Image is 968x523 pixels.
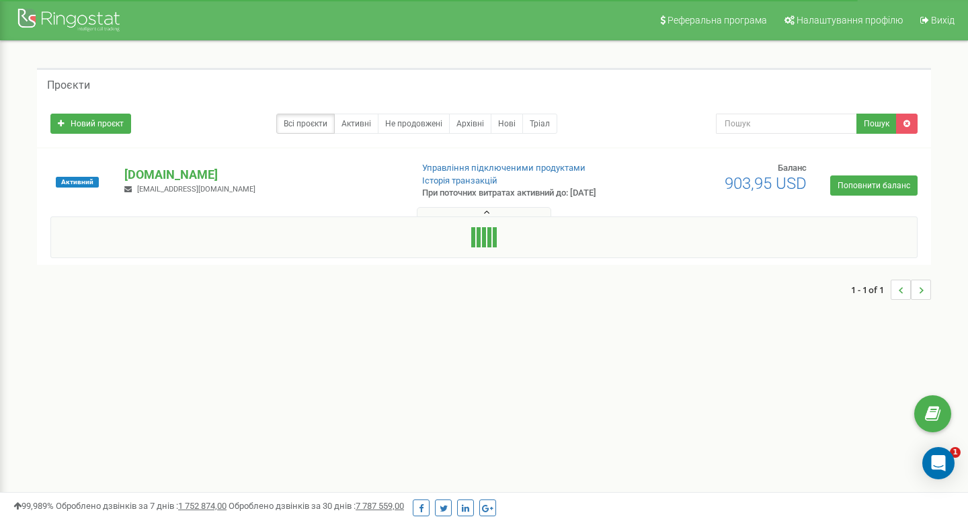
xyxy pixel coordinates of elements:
[449,114,491,134] a: Архівні
[56,501,227,511] span: Оброблено дзвінків за 7 днів :
[422,187,624,200] p: При поточних витратах активний до: [DATE]
[668,15,767,26] span: Реферальна програма
[47,79,90,91] h5: Проєкти
[334,114,378,134] a: Активні
[276,114,335,134] a: Всі проєкти
[491,114,523,134] a: Нові
[378,114,450,134] a: Не продовжені
[178,501,227,511] u: 1 752 874,00
[50,114,131,134] a: Новий проєкт
[830,175,918,196] a: Поповнити баланс
[950,447,961,458] span: 1
[716,114,857,134] input: Пошук
[422,175,497,186] a: Історія транзакцій
[356,501,404,511] u: 7 787 559,00
[56,177,99,188] span: Активний
[137,185,255,194] span: [EMAIL_ADDRESS][DOMAIN_NAME]
[725,174,807,193] span: 903,95 USD
[422,163,586,173] a: Управління підключеними продуктами
[522,114,557,134] a: Тріал
[13,501,54,511] span: 99,989%
[931,15,955,26] span: Вихід
[851,266,931,313] nav: ...
[856,114,897,134] button: Пошук
[229,501,404,511] span: Оброблено дзвінків за 30 днів :
[778,163,807,173] span: Баланс
[124,166,400,184] p: [DOMAIN_NAME]
[797,15,903,26] span: Налаштування профілю
[851,280,891,300] span: 1 - 1 of 1
[922,447,955,479] div: Open Intercom Messenger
